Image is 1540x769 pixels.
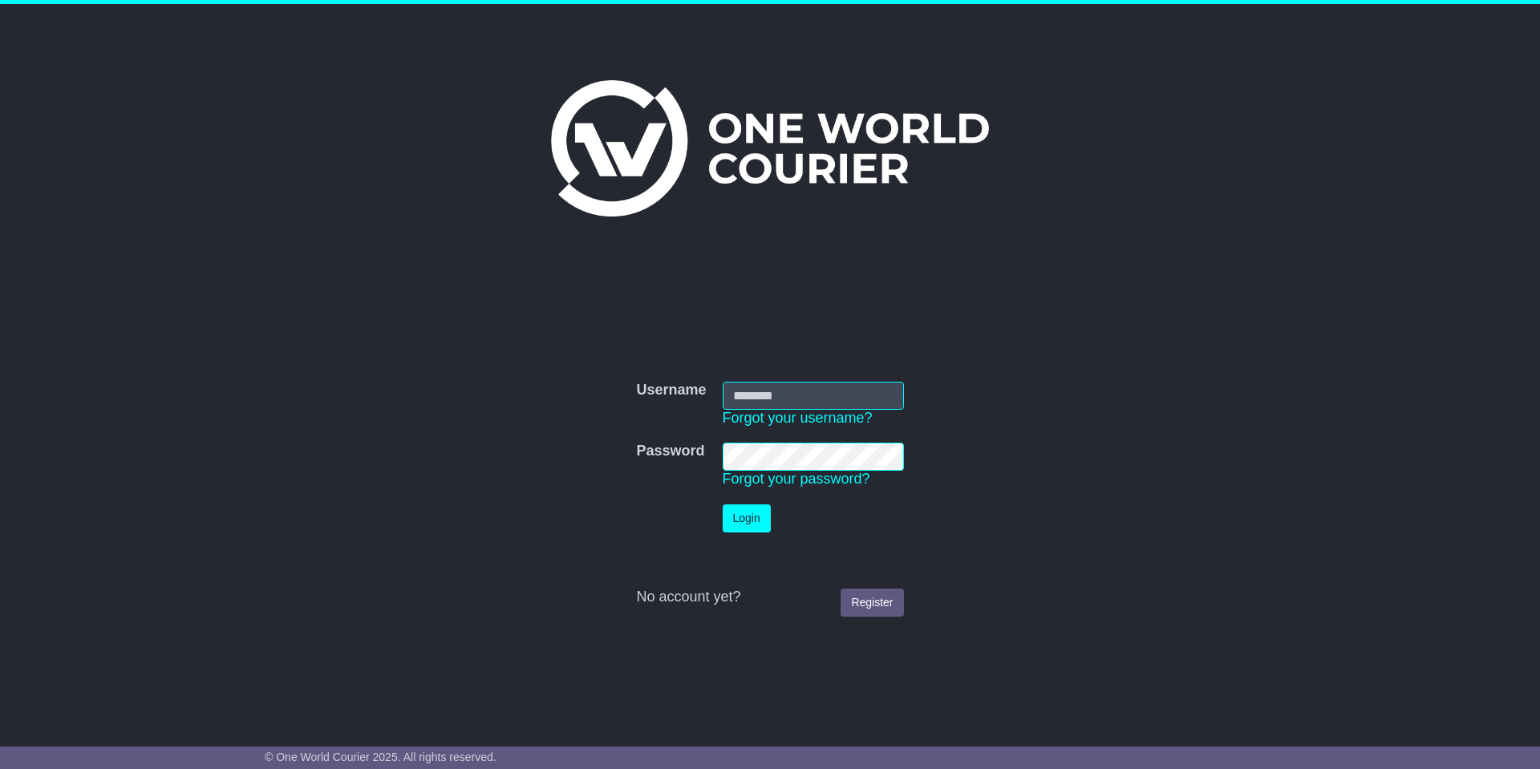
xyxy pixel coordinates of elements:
a: Forgot your username? [723,410,873,426]
label: Password [636,443,704,460]
img: One World [551,80,989,217]
span: © One World Courier 2025. All rights reserved. [265,751,496,763]
a: Forgot your password? [723,471,870,487]
div: No account yet? [636,589,903,606]
button: Login [723,504,771,532]
a: Register [841,589,903,617]
label: Username [636,382,706,399]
